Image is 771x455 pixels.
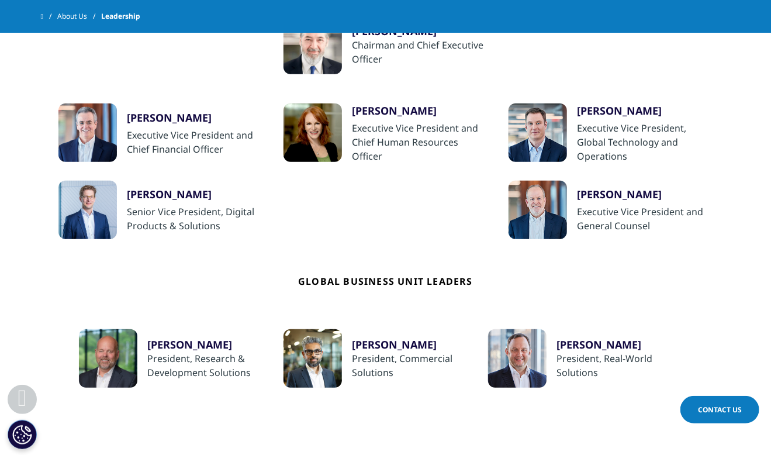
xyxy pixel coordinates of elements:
a: [PERSON_NAME] [352,104,488,121]
div: President, Real-World Solutions [557,351,693,380]
div: Executive Vice President, Global Technology and Operations [578,121,713,163]
a: [PERSON_NAME] [127,187,263,205]
div: [PERSON_NAME] [127,111,263,125]
a: [PERSON_NAME] [148,337,283,351]
a: [PERSON_NAME] [127,111,263,128]
button: Cookie Settings [8,420,37,449]
div: Senior Vice President, Digital Products & Solutions [127,205,263,233]
span: Leadership [101,6,140,27]
h4: Global Business Unit Leaders [298,239,473,329]
div: Executive Vice President and Chief Human Resources Officer [352,121,488,163]
a: [PERSON_NAME] [578,104,713,121]
div: [PERSON_NAME] [127,187,263,201]
div: [PERSON_NAME] [578,104,713,118]
div: Executive Vice President and General Counsel [578,205,713,233]
div: [PERSON_NAME] [352,104,488,118]
a: About Us [57,6,101,27]
a: [PERSON_NAME] [578,187,713,205]
a: [PERSON_NAME] [557,337,693,351]
a: [PERSON_NAME] [352,337,488,351]
div: Chairman and Chief Executive Officer [352,38,488,66]
div: [PERSON_NAME] [578,187,713,201]
div: Executive Vice President and Chief Financial Officer [127,128,263,156]
div: President, Commercial Solutions [352,351,488,380]
div: President, Research & Development Solutions [148,351,283,380]
span: Contact Us [698,405,742,415]
a: Contact Us [680,396,759,423]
